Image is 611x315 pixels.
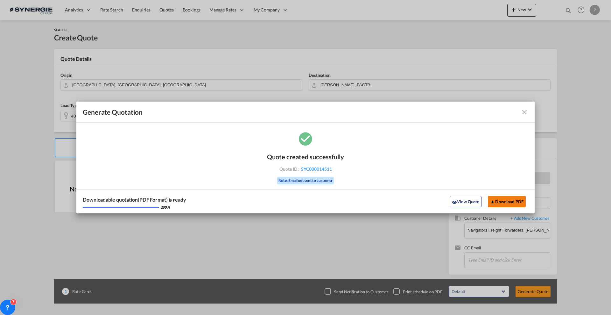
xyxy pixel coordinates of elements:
div: Note: Email not sent to customer [277,177,334,185]
md-icon: icon-eye [452,200,457,205]
md-icon: icon-download [490,200,495,205]
div: Downloadable quotation(PDF Format) is ready [83,196,186,203]
div: 100 % [161,205,170,210]
span: SYC000014511 [301,166,332,172]
md-icon: icon-close fg-AAA8AD cursor m-0 [521,108,528,116]
span: Generate Quotation [83,108,143,116]
button: Download PDF [488,196,526,207]
md-dialog: Generate Quotation Quote ... [76,102,535,214]
div: Quote ID : [269,166,342,172]
button: icon-eyeView Quote [450,196,481,207]
div: Quote created successfully [267,153,344,161]
md-icon: icon-checkbox-marked-circle [298,131,313,147]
